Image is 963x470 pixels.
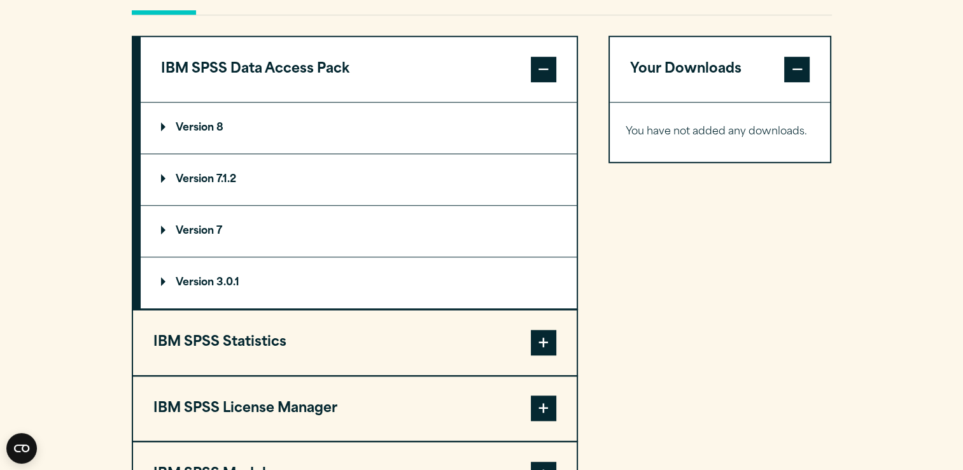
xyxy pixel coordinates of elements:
[141,154,577,205] summary: Version 7.1.2
[161,226,222,236] p: Version 7
[6,433,37,464] button: Open CMP widget
[610,37,831,102] button: Your Downloads
[161,123,223,133] p: Version 8
[141,102,577,309] div: IBM SPSS Data Access Pack
[161,174,236,185] p: Version 7.1.2
[161,278,239,288] p: Version 3.0.1
[141,257,577,308] summary: Version 3.0.1
[141,37,577,102] button: IBM SPSS Data Access Pack
[133,310,577,375] button: IBM SPSS Statistics
[141,103,577,153] summary: Version 8
[626,123,815,141] p: You have not added any downloads.
[133,376,577,441] button: IBM SPSS License Manager
[141,206,577,257] summary: Version 7
[610,102,831,162] div: Your Downloads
